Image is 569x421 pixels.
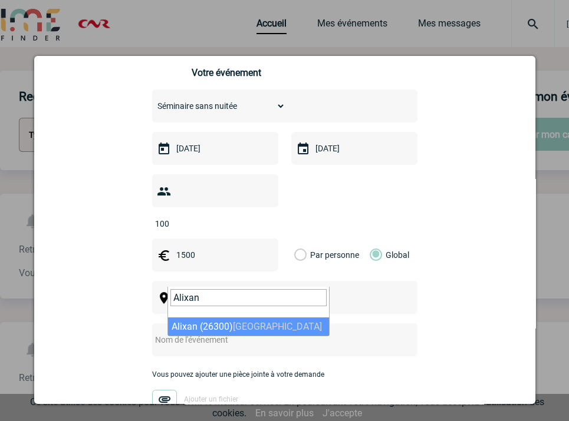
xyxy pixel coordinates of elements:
input: Date de début [173,141,255,156]
input: Date de fin [313,141,394,156]
input: Budget HT [173,247,255,263]
h3: Votre événement [192,67,377,78]
span: [GEOGRAPHIC_DATA] [233,321,322,332]
p: Vous pouvez ajouter une pièce jointe à votre demande [152,370,417,379]
input: Nombre de participants [152,216,263,231]
span: Ajouter un fichier [184,395,238,403]
li: Alixan (26300) [168,317,329,336]
label: Global [370,238,377,271]
label: Par personne [294,238,307,271]
input: Nom de l'événement [152,332,386,347]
